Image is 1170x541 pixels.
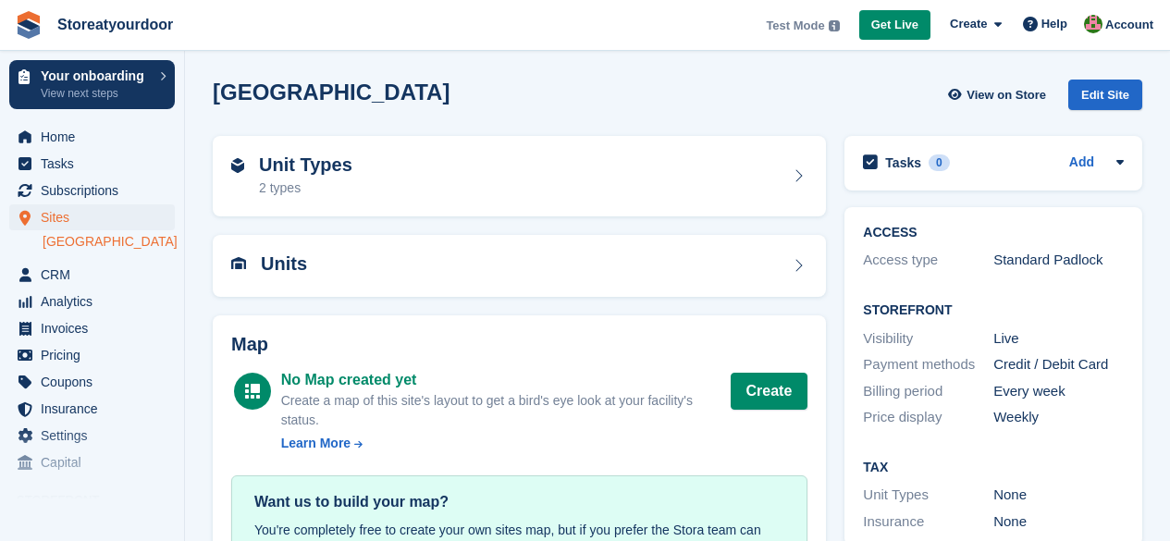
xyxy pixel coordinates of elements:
[281,391,731,430] div: Create a map of this site's layout to get a bird's eye look at your facility's status.
[231,334,807,355] h2: Map
[9,342,175,368] a: menu
[41,315,152,341] span: Invoices
[41,178,152,203] span: Subscriptions
[9,449,175,475] a: menu
[41,85,151,102] p: View next steps
[41,342,152,368] span: Pricing
[871,16,918,34] span: Get Live
[41,289,152,314] span: Analytics
[41,396,152,422] span: Insurance
[1105,16,1153,34] span: Account
[967,86,1046,105] span: View on Store
[9,315,175,341] a: menu
[17,491,184,510] span: Storefront
[245,384,260,399] img: map-icn-white-8b231986280072e83805622d3debb4903e2986e43859118e7b4002611c8ef794.svg
[41,204,152,230] span: Sites
[9,151,175,177] a: menu
[766,17,824,35] span: Test Mode
[281,434,351,453] div: Learn More
[993,381,1124,402] div: Every week
[993,250,1124,271] div: Standard Padlock
[281,434,731,453] a: Learn More
[213,235,826,297] a: Units
[863,407,993,428] div: Price display
[863,461,1124,475] h2: Tax
[9,60,175,109] a: Your onboarding View next steps
[9,204,175,230] a: menu
[9,262,175,288] a: menu
[9,178,175,203] a: menu
[1068,80,1142,117] a: Edit Site
[261,253,307,275] h2: Units
[41,262,152,288] span: CRM
[231,158,244,173] img: unit-type-icn-2b2737a686de81e16bb02015468b77c625bbabd49415b5ef34ead5e3b44a266d.svg
[863,303,1124,318] h2: Storefront
[993,485,1124,506] div: None
[9,124,175,150] a: menu
[43,233,175,251] a: [GEOGRAPHIC_DATA]
[15,11,43,39] img: stora-icon-8386f47178a22dfd0bd8f6a31ec36ba5ce8667c1dd55bd0f319d3a0aa187defe.svg
[863,381,993,402] div: Billing period
[254,491,784,513] div: Want us to build your map?
[213,136,826,217] a: Unit Types 2 types
[9,369,175,395] a: menu
[259,178,352,198] div: 2 types
[863,328,993,350] div: Visibility
[9,396,175,422] a: menu
[1041,15,1067,33] span: Help
[9,423,175,449] a: menu
[885,154,921,171] h2: Tasks
[929,154,950,171] div: 0
[41,369,152,395] span: Coupons
[863,485,993,506] div: Unit Types
[993,354,1124,375] div: Credit / Debit Card
[1069,153,1094,174] a: Add
[41,124,152,150] span: Home
[993,407,1124,428] div: Weekly
[993,511,1124,533] div: None
[41,449,152,475] span: Capital
[41,423,152,449] span: Settings
[231,257,246,270] img: unit-icn-7be61d7bf1b0ce9d3e12c5938cc71ed9869f7b940bace4675aadf7bd6d80202e.svg
[859,10,930,41] a: Get Live
[950,15,987,33] span: Create
[1068,80,1142,110] div: Edit Site
[41,151,152,177] span: Tasks
[863,226,1124,240] h2: ACCESS
[863,250,993,271] div: Access type
[1084,15,1102,33] img: David Griffith-Owen
[863,511,993,533] div: Insurance
[945,80,1053,110] a: View on Store
[993,328,1124,350] div: Live
[731,373,808,410] button: Create
[829,20,840,31] img: icon-info-grey-7440780725fd019a000dd9b08b2336e03edf1995a4989e88bcd33f0948082b44.svg
[9,289,175,314] a: menu
[50,9,180,40] a: Storeatyourdoor
[213,80,450,105] h2: [GEOGRAPHIC_DATA]
[863,354,993,375] div: Payment methods
[259,154,352,176] h2: Unit Types
[281,369,731,391] div: No Map created yet
[41,69,151,82] p: Your onboarding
